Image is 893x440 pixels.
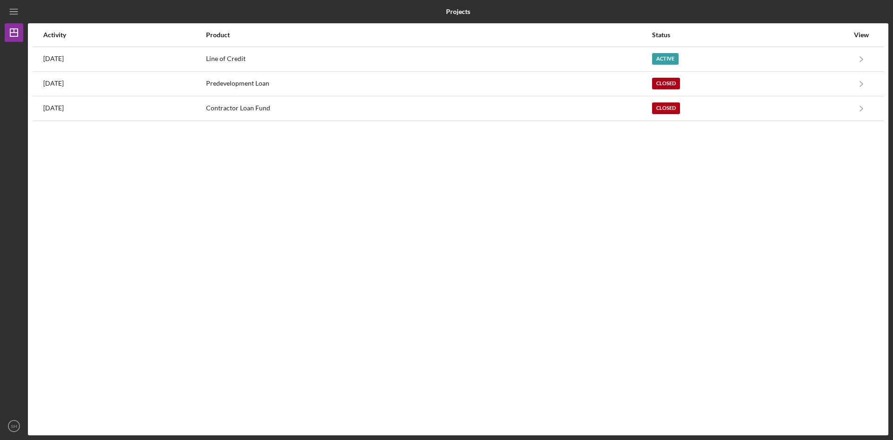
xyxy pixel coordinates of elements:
time: 2023-09-01 16:56 [43,80,64,87]
div: Contractor Loan Fund [206,97,652,120]
div: Line of Credit [206,47,652,71]
div: Closed [652,78,680,89]
div: Product [206,31,652,39]
button: SH [5,417,23,435]
time: 2025-09-04 18:20 [43,55,64,62]
text: SH [11,424,17,429]
b: Projects [446,8,470,15]
div: Status [652,31,849,39]
div: View [850,31,873,39]
div: Predevelopment Loan [206,72,652,95]
div: Closed [652,102,680,114]
time: 2023-08-16 22:04 [43,104,64,112]
div: Active [652,53,679,65]
div: Activity [43,31,205,39]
